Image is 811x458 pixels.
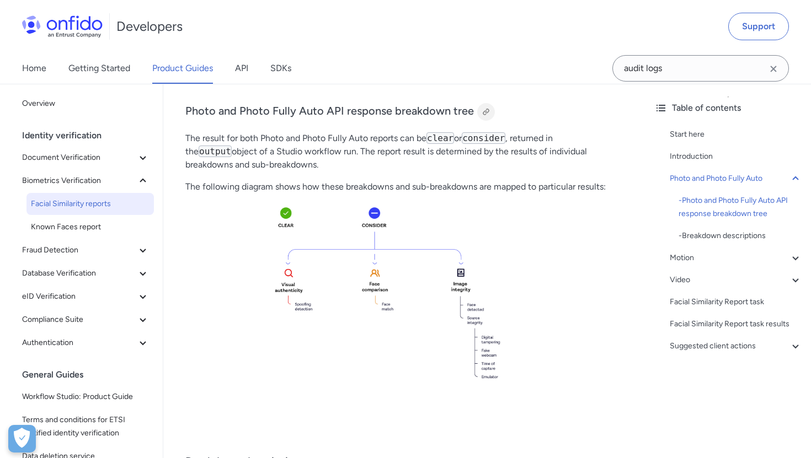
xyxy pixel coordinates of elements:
[22,413,150,440] span: Terms and conditions for ETSI certified identity verification
[462,132,505,144] code: consider
[670,172,802,185] a: Photo and Photo Fully Auto
[199,146,232,157] code: output
[18,309,154,331] button: Compliance Suite
[728,13,789,40] a: Support
[679,229,802,243] a: -Breakdown descriptions
[654,101,802,115] div: Table of contents
[22,97,150,110] span: Overview
[18,262,154,284] button: Database Verification
[22,290,136,303] span: eID Verification
[8,425,36,452] div: Cookie Preferences
[18,170,154,192] button: Biometrics Verification
[22,244,136,257] span: Fraud Detection
[22,125,158,147] div: Identity verification
[670,150,802,163] a: Introduction
[31,220,150,234] span: Known Faces report
[22,174,136,187] span: Biometrics Verification
[185,180,623,193] p: The following diagram shows how these breakdowns and sub-breakdowns are mapped to particular resu...
[26,193,154,215] a: Facial Similarity reports
[270,53,291,84] a: SDKs
[670,317,802,331] a: Facial Similarity Report task results
[185,132,623,171] p: The result for both Photo and Photo Fully Auto reports can be or , returned in the object of a St...
[670,251,802,265] a: Motion
[22,267,136,280] span: Database Verification
[22,313,136,326] span: Compliance Suite
[185,202,623,430] img: Face Photo breakdown tree
[679,229,802,243] div: - Breakdown descriptions
[767,62,780,76] svg: Clear search field button
[26,216,154,238] a: Known Faces report
[68,53,130,84] a: Getting Started
[18,285,154,308] button: eID Verification
[8,425,36,452] button: Open Preferences
[152,53,213,84] a: Product Guides
[22,15,103,37] img: Onfido Logo
[18,386,154,408] a: Workflow Studio: Product Guide
[679,194,802,220] div: - Photo and Photo Fully Auto API response breakdown tree
[679,194,802,220] a: -Photo and Photo Fully Auto API response breakdown tree
[18,93,154,115] a: Overview
[670,273,802,287] a: Video
[18,409,154,444] a: Terms and conditions for ETSI certified identity verification
[22,390,150,403] span: Workflow Studio: Product Guide
[18,147,154,169] button: Document Verification
[612,55,789,82] input: Onfido search input field
[670,128,802,141] a: Start here
[235,53,248,84] a: API
[426,132,454,144] code: clear
[18,332,154,354] button: Authentication
[18,239,154,261] button: Fraud Detection
[22,53,46,84] a: Home
[185,103,623,121] h3: Photo and Photo Fully Auto API response breakdown tree
[22,151,136,164] span: Document Verification
[116,18,183,35] h1: Developers
[670,295,802,309] a: Facial Similarity Report task
[31,197,150,211] span: Facial Similarity reports
[22,364,158,386] div: General Guides
[22,336,136,349] span: Authentication
[670,340,802,353] a: Suggested client actions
